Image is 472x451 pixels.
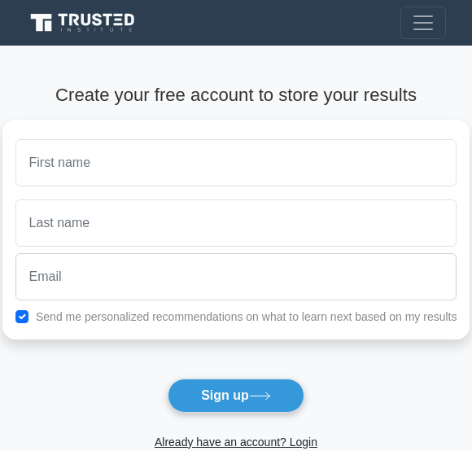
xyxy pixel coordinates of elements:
button: Sign up [168,379,304,413]
input: Last name [15,199,457,247]
input: First name [15,139,457,186]
h4: Create your free account to store your results [2,85,470,107]
a: Already have an account? Login [155,436,317,449]
input: Email [15,253,457,300]
label: Send me personalized recommendations on what to learn next based on my results [36,310,457,323]
button: Toggle navigation [400,7,446,39]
